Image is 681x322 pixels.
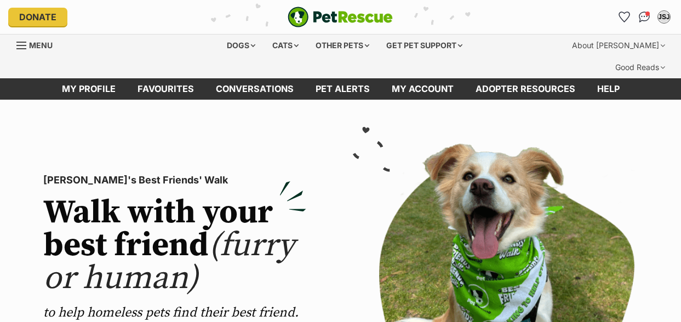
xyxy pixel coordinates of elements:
[16,34,60,54] a: Menu
[43,197,306,295] h2: Walk with your best friend
[305,78,381,100] a: Pet alerts
[616,8,633,26] a: Favourites
[636,8,653,26] a: Conversations
[219,34,263,56] div: Dogs
[608,56,673,78] div: Good Reads
[564,34,673,56] div: About [PERSON_NAME]
[51,78,127,100] a: My profile
[8,8,67,26] a: Donate
[616,8,673,26] ul: Account quick links
[465,78,586,100] a: Adopter resources
[381,78,465,100] a: My account
[127,78,205,100] a: Favourites
[639,12,650,22] img: chat-41dd97257d64d25036548639549fe6c8038ab92f7586957e7f3b1b290dea8141.svg
[205,78,305,100] a: conversations
[655,8,673,26] button: My account
[288,7,393,27] img: logo-e224e6f780fb5917bec1dbf3a21bbac754714ae5b6737aabdf751b685950b380.svg
[308,34,377,56] div: Other pets
[379,34,470,56] div: Get pet support
[43,225,295,299] span: (furry or human)
[288,7,393,27] a: PetRescue
[29,41,53,50] span: Menu
[265,34,306,56] div: Cats
[43,173,306,188] p: [PERSON_NAME]'s Best Friends' Walk
[659,12,669,22] div: JSJ
[43,304,306,321] p: to help homeless pets find their best friend.
[586,78,631,100] a: Help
